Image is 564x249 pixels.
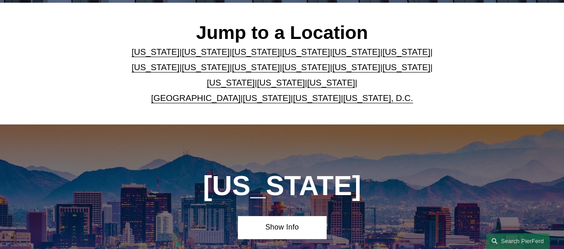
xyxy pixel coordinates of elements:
[282,47,330,57] a: [US_STATE]
[131,47,179,57] a: [US_STATE]
[232,47,280,57] a: [US_STATE]
[382,47,430,57] a: [US_STATE]
[293,93,341,103] a: [US_STATE]
[382,62,430,72] a: [US_STATE]
[332,47,380,57] a: [US_STATE]
[127,21,437,44] h2: Jump to a Location
[486,233,550,249] a: Search this site
[282,62,330,72] a: [US_STATE]
[207,78,255,87] a: [US_STATE]
[131,62,179,72] a: [US_STATE]
[257,78,305,87] a: [US_STATE]
[238,216,326,239] a: Show Info
[182,62,230,72] a: [US_STATE]
[343,93,413,103] a: [US_STATE], D.C.
[232,62,280,72] a: [US_STATE]
[172,170,393,202] h1: [US_STATE]
[151,93,240,103] a: [GEOGRAPHIC_DATA]
[182,47,230,57] a: [US_STATE]
[127,44,437,106] p: | | | | | | | | | | | | | | | | | |
[332,62,380,72] a: [US_STATE]
[243,93,291,103] a: [US_STATE]
[307,78,355,87] a: [US_STATE]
